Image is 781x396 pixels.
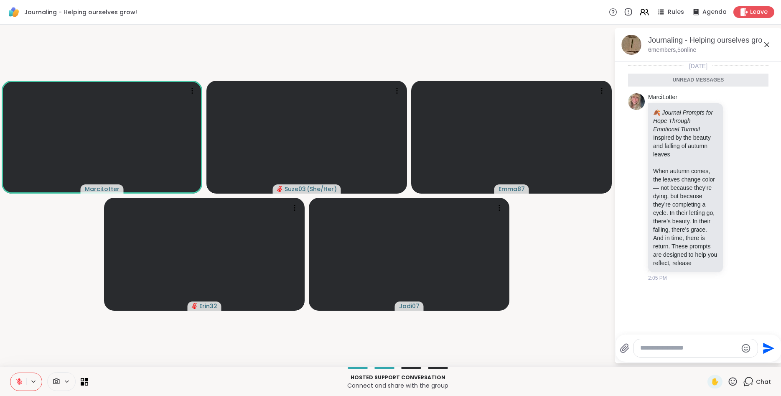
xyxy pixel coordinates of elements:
span: Emma87 [499,185,525,193]
span: Rules [668,8,684,16]
span: Erin32 [199,302,217,310]
span: Leave [750,8,768,16]
span: MarciLotter [85,185,120,193]
img: ShareWell Logomark [7,5,21,19]
span: ✋ [711,377,719,387]
em: Journal Prompts for Hope Through Emotional Turmoil [653,109,713,133]
span: [DATE] [684,62,712,70]
div: Journaling - Helping ourselves grow!, [DATE] [648,35,775,46]
p: Hosted support conversation [93,374,702,381]
p: When autumn comes, the leaves change color — not because they’re dying, but because they’re compl... [653,167,718,267]
p: Connect and share with the group [93,381,702,390]
span: Journaling - Helping ourselves grow! [24,8,137,16]
a: MarciLotter [648,93,677,102]
textarea: Type your message [640,344,738,353]
span: Agenda [702,8,727,16]
button: Send [758,339,777,358]
p: 6 members, 5 online [648,46,696,54]
p: Inspired by the beauty and falling of autumn leaves [653,108,718,158]
img: Journaling - Helping ourselves grow!, Oct 09 [621,35,641,55]
span: 2:05 PM [648,274,667,282]
div: Unread messages [628,74,768,87]
span: Chat [756,378,771,386]
span: Jodi07 [399,302,420,310]
span: audio-muted [192,303,198,309]
span: ( She/Her ) [307,185,337,193]
button: Emoji picker [741,343,751,353]
span: 🍂 [653,109,660,116]
span: audio-muted [277,186,283,192]
img: https://sharewell-space-live.sfo3.digitaloceanspaces.com/user-generated/7a3b2c34-6725-4fc7-97ef-c... [628,93,645,110]
span: Suze03 [285,185,306,193]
